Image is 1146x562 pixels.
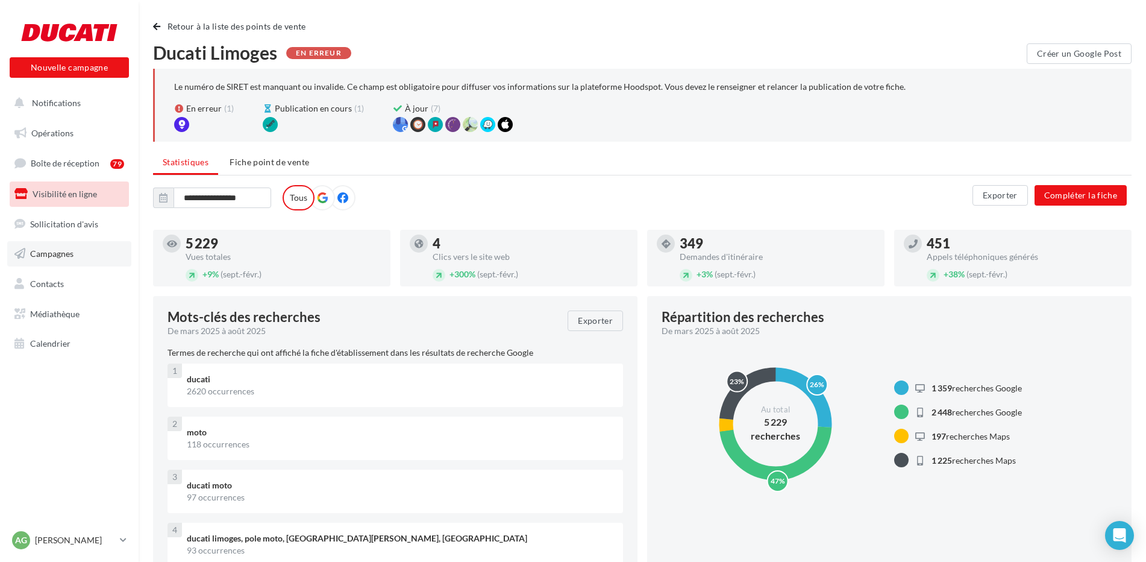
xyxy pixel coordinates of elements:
[405,103,428,115] span: À jour
[7,212,131,237] a: Sollicitation d'avis
[187,545,613,557] div: 93 occurrences
[697,269,713,279] span: 3%
[186,253,381,261] div: Vues totales
[35,534,115,546] p: [PERSON_NAME]
[187,438,613,450] div: 118 occurrences
[927,253,1122,261] div: Appels téléphoniques générés
[449,269,454,279] span: +
[286,47,351,59] div: En erreur
[354,103,364,115] span: (1)
[477,269,518,279] span: (sept.-févr.)
[187,532,613,545] div: ducati limoges, pole moto, [GEOGRAPHIC_DATA][PERSON_NAME], [GEOGRAPHIC_DATA]
[168,417,182,431] div: 2
[168,21,306,31] span: Retour à la liste des points de vente
[972,185,1028,206] button: Exporter
[944,269,965,279] span: 38%
[1027,43,1132,64] button: Créer un Google Post
[7,150,131,176] a: Boîte de réception79
[186,237,381,250] div: 5 229
[153,19,311,34] button: Retour à la liste des points de vente
[966,269,1007,279] span: (sept.-févr.)
[202,269,207,279] span: +
[449,269,475,279] span: 300%
[31,158,99,168] span: Boîte de réception
[932,383,952,393] span: 1 359
[932,431,946,441] span: 197
[431,103,440,115] span: (7)
[7,241,131,267] a: Campagnes
[30,248,74,259] span: Campagnes
[7,182,131,207] a: Visibilité en ligne
[168,470,182,484] div: 3
[932,431,1010,441] span: recherches Maps
[275,103,352,115] span: Publication en cours
[10,57,129,78] button: Nouvelle campagne
[168,311,321,324] span: Mots-clés des recherches
[202,269,219,279] span: 9%
[662,325,1107,337] div: De mars 2025 à août 2025
[7,90,127,116] button: Notifications
[715,269,756,279] span: (sept.-févr.)
[1105,521,1134,550] div: Open Intercom Messenger
[174,81,906,92] p: Le numéro de SIRET est manquant ou invalide. Ce champ est obligatoire pour diffuser vos informati...
[7,121,131,146] a: Opérations
[30,338,70,349] span: Calendrier
[153,43,277,62] span: Ducati Limoges
[10,529,129,552] a: AG [PERSON_NAME]
[932,383,1022,393] span: recherches Google
[932,455,1016,466] span: recherches Maps
[680,237,875,250] div: 349
[221,269,261,279] span: (sept.-févr.)
[168,364,182,378] div: 1
[927,237,1122,250] div: 451
[433,253,628,261] div: Clics vers le site web
[7,271,131,297] a: Contacts
[187,479,613,491] div: ducati moto
[187,385,613,397] div: 2620 occurrences
[7,331,131,356] a: Calendrier
[33,189,97,199] span: Visibilité en ligne
[932,407,952,417] span: 2 448
[230,157,309,167] span: Fiche point de vente
[30,218,98,229] span: Sollicitation d'avis
[168,325,558,337] div: De mars 2025 à août 2025
[568,311,623,331] button: Exporter
[187,491,613,504] div: 97 occurrences
[31,128,74,138] span: Opérations
[15,534,27,546] span: AG
[187,426,613,438] div: moto
[662,311,824,324] div: Répartition des recherches
[944,269,948,279] span: +
[30,279,64,289] span: Contacts
[110,159,124,169] div: 79
[697,269,701,279] span: +
[7,302,131,327] a: Médiathèque
[283,185,315,210] label: Tous
[168,523,182,537] div: 4
[32,98,81,108] span: Notifications
[932,407,1022,417] span: recherches Google
[187,373,613,385] div: ducati
[680,253,875,261] div: Demandes d'itinéraire
[186,103,222,115] span: En erreur
[932,455,952,466] span: 1 225
[224,103,234,115] span: (1)
[30,309,80,319] span: Médiathèque
[1035,185,1127,206] button: Compléter la fiche
[433,237,628,250] div: 4
[1030,189,1132,200] a: Compléter la fiche
[168,347,623,359] p: Termes de recherche qui ont affiché la fiche d'établissement dans les résultats de recherche Google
